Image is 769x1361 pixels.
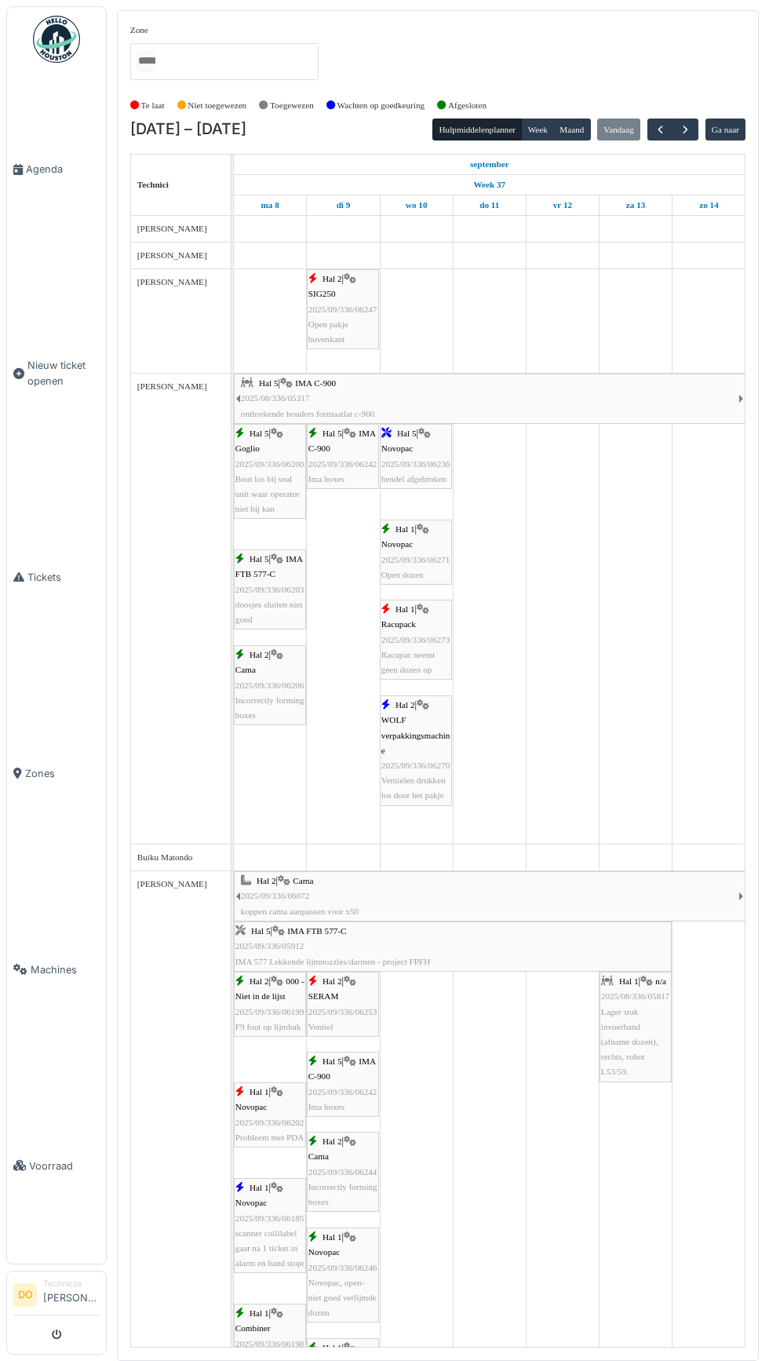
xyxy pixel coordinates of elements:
div: | [381,602,450,677]
span: 2025/09/336/06244 [308,1167,377,1177]
div: | [308,272,377,347]
span: Ima boxes [308,474,344,483]
span: Cama [308,1151,329,1161]
span: 2025/09/336/06236 [381,459,450,469]
span: 2025/09/336/06200 [235,459,304,469]
span: 2025/09/336/06247 [308,305,377,314]
span: [PERSON_NAME] [137,224,207,233]
a: 8 september 2025 [257,195,282,215]
span: 2025/09/336/06253 [308,1007,377,1016]
span: 2025/09/336/06271 [381,555,450,564]
span: Hal 5 [323,429,342,438]
span: Bout los bij seal unit waar operator niet bij kan [235,474,300,513]
span: ontbrekende houders formaatlat c-900 [241,409,375,418]
span: n/a [655,976,666,986]
span: 2025/09/336/05912 [235,941,304,951]
span: Novopac [235,1102,267,1111]
a: 11 september 2025 [476,195,503,215]
span: 2025/09/336/06185 [235,1213,304,1223]
div: | [235,426,304,516]
span: Hal 2 [323,976,342,986]
span: [PERSON_NAME] [137,381,207,391]
span: Ventiel [308,1022,333,1031]
span: scanner collilabel gaat na 1 ticket in alarm en band stopt [235,1228,304,1268]
span: 2025/09/336/06199 [235,1007,304,1016]
span: Novopac, open-niet goed verlijmde dozen [308,1278,377,1317]
div: | [235,1180,304,1271]
span: Technici [137,180,169,189]
button: Volgende [672,119,698,141]
span: SERAM [308,991,339,1001]
span: 2025/08/336/05817 [601,991,670,1001]
span: Hal 5 [259,378,279,388]
span: Hal 1 [395,604,415,614]
span: [PERSON_NAME] [137,879,207,888]
span: Combiner [235,1323,271,1333]
label: Toegewezen [270,99,314,112]
span: Hal 1 [323,1343,342,1352]
span: Hal 2 [323,274,342,283]
a: Week 37 [469,175,509,195]
button: Hulpmiddelenplanner [432,119,522,140]
span: Novopac [235,1198,267,1207]
a: 8 september 2025 [466,155,513,174]
span: Tickets [27,570,100,585]
span: Hal 1 [395,524,415,534]
input: Alles [137,49,155,72]
a: 9 september 2025 [333,195,355,215]
span: 2025/09/336/06242 [308,459,377,469]
li: DO [13,1283,37,1307]
span: IMA C-900 [295,378,336,388]
span: Hal 1 [250,1308,269,1318]
span: Hal 1 [250,1183,269,1192]
span: Hal 1 [323,1232,342,1242]
span: Incorrectly forming boxes [308,1182,377,1206]
span: Lager stuk invoerband (afname dozen), rechts, robot L53/59. [601,1007,658,1077]
span: 2025/09/336/06206 [235,680,304,690]
span: Hal 2 [323,1137,342,1146]
div: | [241,874,738,919]
span: 2025/09/336/06202 [235,1118,304,1127]
div: | [308,974,377,1034]
img: Badge_color-CXgf-gQk.svg [33,16,80,63]
span: 2025/09/336/06198 [235,1339,304,1348]
label: Wachten op goedkeuring [337,99,425,112]
div: | [381,522,450,582]
span: Buiku Matondo [137,852,193,862]
label: Zone [130,24,148,37]
span: Cama [293,876,313,885]
span: Ima boxes [308,1102,344,1111]
span: SIG250 [308,289,336,298]
span: Hal 2 [250,650,269,659]
span: Goglio [235,443,260,453]
span: 2025/09/336/06242 [308,1087,377,1096]
span: hendel afgebroken [381,474,446,483]
div: | [235,648,304,723]
span: Hal 2 [250,976,269,986]
span: [PERSON_NAME] [137,250,207,260]
span: IMA 577 Lekkende lijmnozzles/darmen - project FPFH [235,957,431,966]
button: Week [521,119,554,140]
span: 2025/09/336/06270 [381,761,450,770]
span: Hal 1 [619,976,639,986]
span: Racupac neemt geen dozen op [381,650,436,674]
li: [PERSON_NAME] [43,1278,100,1312]
span: 000 - Niet in de lijst [235,976,304,1001]
span: 2025/08/336/05317 [241,393,310,403]
span: Novopac [381,539,413,549]
div: | [308,1054,377,1115]
span: F9 fout op lijmbak [235,1022,301,1031]
span: Ventielen drukken los door het pakje [381,775,446,800]
span: Hal 5 [323,1056,342,1066]
a: DO Technicus[PERSON_NAME] [13,1278,100,1315]
span: Hal 2 [395,700,415,710]
span: Probleem met PDA [235,1133,304,1142]
span: Cama [235,665,256,674]
span: Racupack [381,619,416,629]
label: Te laat [141,99,165,112]
a: Voorraad [7,1067,106,1264]
div: | [601,974,670,1079]
span: Novopac [381,443,413,453]
label: Afgesloten [448,99,487,112]
div: Technicus [43,1278,100,1290]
